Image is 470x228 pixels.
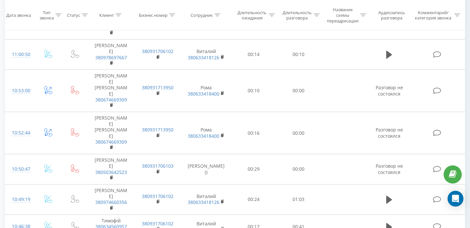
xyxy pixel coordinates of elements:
td: Виталий [181,184,231,214]
div: 10:52:44 [12,127,27,139]
td: 00:29 [231,154,276,185]
td: 01:03 [276,184,321,214]
div: Статус [67,13,80,18]
div: Тип звонка [40,10,54,21]
span: Разговор не состоялся [376,163,403,175]
td: [PERSON_NAME] () [181,154,231,185]
a: 380674669309 [95,139,127,145]
a: 380503642523 [95,169,127,175]
a: 380931706102 [142,48,173,54]
span: Разговор не состоялся [376,127,403,139]
div: Комментарий/категория звонка [414,10,453,21]
div: 11:00:50 [12,48,27,61]
a: 380974660356 [95,24,127,30]
a: 380978697667 [95,54,127,61]
td: 00:00 [276,70,321,112]
a: 380633418126 [188,54,219,61]
td: Рома [181,70,231,112]
td: [PERSON_NAME] [88,40,135,70]
td: 00:24 [231,184,276,214]
td: Рома [181,112,231,154]
div: 10:49:19 [12,193,27,206]
div: Длительность разговора [282,10,312,21]
td: [PERSON_NAME] [PERSON_NAME] [88,112,135,154]
a: 380974660356 [95,199,127,205]
td: 00:00 [276,112,321,154]
a: 380931713950 [142,84,173,91]
a: 380633418126 [188,199,219,205]
td: 00:16 [231,112,276,154]
a: 380674669309 [95,97,127,103]
div: Аудиозапись разговора [374,10,409,21]
a: 380931706102 [142,193,173,199]
td: 00:14 [231,40,276,70]
div: Название схемы переадресации [327,7,359,24]
td: [PERSON_NAME] [88,184,135,214]
td: Виталий [181,40,231,70]
a: 380931713950 [142,127,173,133]
td: [PERSON_NAME] [PERSON_NAME] [88,70,135,112]
div: Бизнес номер [139,13,168,18]
td: 00:10 [231,70,276,112]
a: 380633418126 [188,24,219,30]
div: Open Intercom Messenger [448,191,463,207]
a: 380931706102 [142,220,173,227]
td: 00:10 [276,40,321,70]
td: 00:00 [276,154,321,185]
a: 380633418400 [188,133,219,139]
span: Разговор не состоялся [376,84,403,97]
a: 380931706103 [142,163,173,169]
td: [PERSON_NAME] [88,154,135,185]
div: 10:53:00 [12,84,27,97]
div: Длительность ожидания [237,10,267,21]
div: Клиент [99,13,114,18]
a: 380633418400 [188,91,219,97]
div: Дата звонка [6,13,31,18]
div: Сотрудник [191,13,213,18]
div: 10:50:47 [12,163,27,176]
